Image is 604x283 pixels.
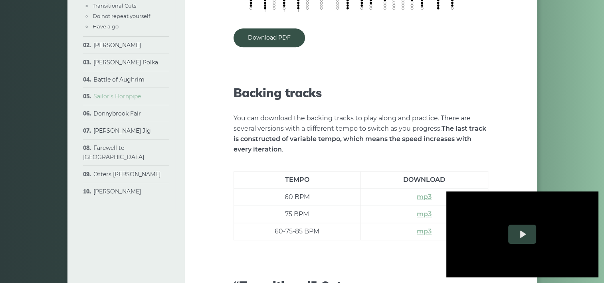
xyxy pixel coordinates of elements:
td: 75 BPM [234,206,360,223]
a: [PERSON_NAME] [93,42,141,49]
a: Farewell to [GEOGRAPHIC_DATA] [83,144,144,161]
a: Donnybrook Fair [93,110,141,117]
th: TEMPO [234,171,360,189]
a: Do not repeat yourself [93,13,150,19]
a: Have a go [93,23,119,30]
th: DOWNLOAD [360,171,487,189]
a: [PERSON_NAME] [93,188,141,195]
a: mp3 [417,210,432,218]
a: mp3 [417,193,432,201]
p: You can download the backing tracks to play along and practice. There are several versions with a... [234,113,488,155]
a: Transitional Cuts [93,2,136,9]
strong: The last track is constructed of variable tempo, which means the speed increases with every itera... [234,125,486,153]
h2: Backing tracks [234,86,488,100]
a: Sailor’s Hornpipe [93,93,141,100]
td: 60 BPM [234,189,360,206]
a: Otters [PERSON_NAME] [93,171,160,178]
a: [PERSON_NAME] Polka [93,59,158,66]
td: 60-75-85 BPM [234,223,360,240]
a: Download PDF [234,28,305,47]
a: [PERSON_NAME] Jig [93,127,151,134]
a: mp3 [417,227,432,235]
a: Battle of Aughrim [93,76,145,83]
